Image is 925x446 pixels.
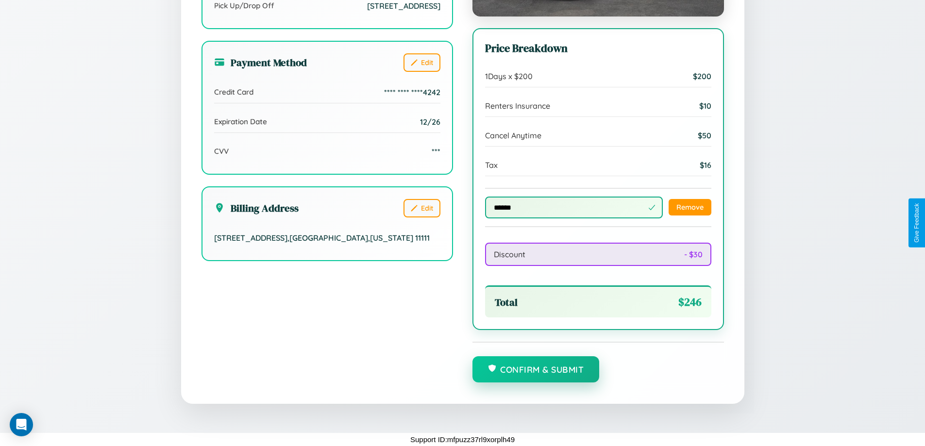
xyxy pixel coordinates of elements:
[214,87,253,97] span: Credit Card
[669,199,711,215] button: Remove
[913,203,920,243] div: Give Feedback
[485,160,498,170] span: Tax
[420,117,440,127] span: 12/26
[214,1,274,10] span: Pick Up/Drop Off
[678,295,702,310] span: $ 246
[485,131,541,140] span: Cancel Anytime
[700,160,711,170] span: $ 16
[404,199,440,217] button: Edit
[214,233,430,243] span: [STREET_ADDRESS] , [GEOGRAPHIC_DATA] , [US_STATE] 11111
[698,131,711,140] span: $ 50
[214,117,267,126] span: Expiration Date
[404,53,440,72] button: Edit
[214,147,229,156] span: CVV
[485,71,533,81] span: 1 Days x $ 200
[367,1,440,11] span: [STREET_ADDRESS]
[472,356,600,382] button: Confirm & Submit
[10,413,33,436] div: Open Intercom Messenger
[485,41,711,56] h3: Price Breakdown
[494,249,525,259] span: Discount
[684,249,703,259] span: - $ 30
[410,433,515,446] p: Support ID: mfpuzz37rl9xorplh49
[495,295,518,309] span: Total
[699,101,711,111] span: $ 10
[214,201,299,215] h3: Billing Address
[485,101,550,111] span: Renters Insurance
[214,55,307,69] h3: Payment Method
[693,71,711,81] span: $ 200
